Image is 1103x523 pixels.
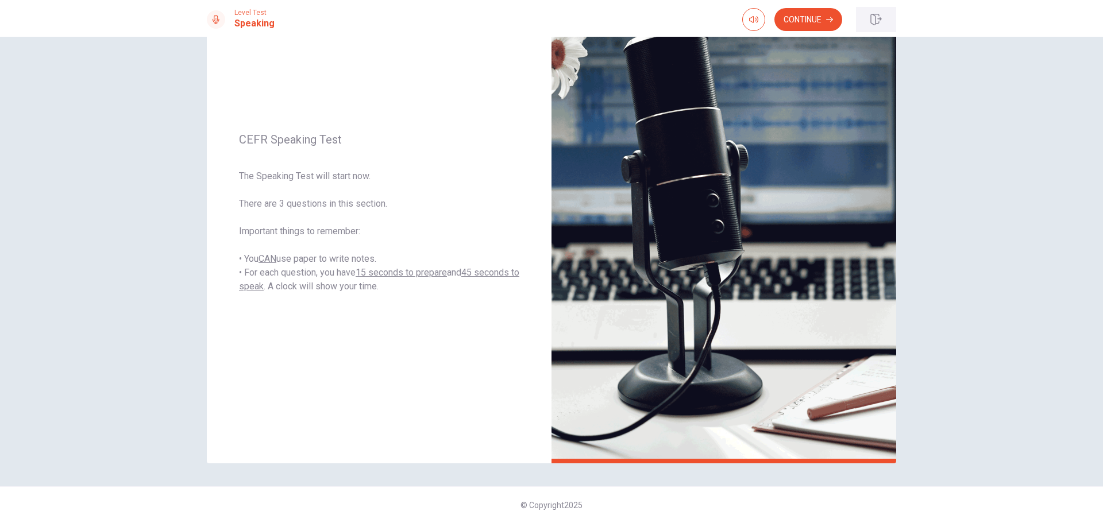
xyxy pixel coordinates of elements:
[520,501,583,510] span: © Copyright 2025
[356,267,447,278] u: 15 seconds to prepare
[239,169,519,293] span: The Speaking Test will start now. There are 3 questions in this section. Important things to reme...
[239,133,519,146] span: CEFR Speaking Test
[259,253,276,264] u: CAN
[774,8,842,31] button: Continue
[234,9,275,17] span: Level Test
[234,17,275,30] h1: Speaking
